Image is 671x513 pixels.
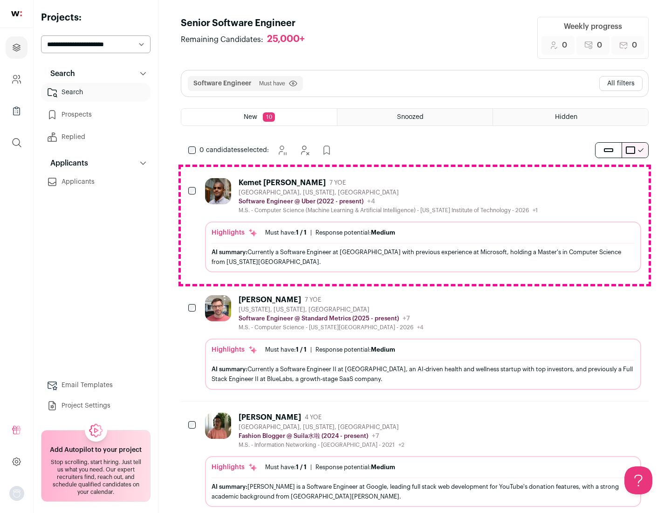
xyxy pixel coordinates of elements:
span: Remaining Candidates: [181,34,263,45]
span: AI summary: [212,484,247,490]
a: Add Autopilot to your project Stop scrolling, start hiring. Just tell us what you need. Our exper... [41,430,151,502]
span: Medium [371,347,395,353]
div: [GEOGRAPHIC_DATA], [US_STATE], [GEOGRAPHIC_DATA] [239,423,404,431]
div: Currently a Software Engineer at [GEOGRAPHIC_DATA] with previous experience at Microsoft, holding... [212,247,635,267]
h1: Senior Software Engineer [181,17,314,30]
span: +7 [403,315,410,322]
button: Applicants [41,154,151,173]
span: AI summary: [212,249,247,255]
a: Replied [41,128,151,146]
a: Hidden [493,109,648,125]
img: 927442a7649886f10e33b6150e11c56b26abb7af887a5a1dd4d66526963a6550.jpg [205,178,231,204]
img: nopic.png [9,486,24,501]
a: Project Settings [41,396,151,415]
div: M.S. - Information Networking - [GEOGRAPHIC_DATA] - 2021 [239,441,404,449]
div: Weekly progress [564,21,622,32]
ul: | [265,346,395,354]
button: Snooze [273,141,291,159]
button: Add to Prospects [317,141,336,159]
span: 0 candidates [199,147,240,153]
span: 7 YOE [329,179,346,187]
span: New [244,114,257,120]
div: Highlights [212,463,258,472]
div: Must have: [265,346,307,354]
button: Software Engineer [193,79,252,88]
p: Fashion Blogger @ Suila水啦 (2024 - present) [239,432,368,440]
span: AI summary: [212,366,247,372]
button: Hide [295,141,314,159]
iframe: Help Scout Beacon - Open [624,466,652,494]
a: Kemet [PERSON_NAME] 7 YOE [GEOGRAPHIC_DATA], [US_STATE], [GEOGRAPHIC_DATA] Software Engineer @ Ub... [205,178,641,272]
span: selected: [199,146,269,155]
span: 0 [632,40,637,51]
a: Company and ATS Settings [6,68,27,90]
a: Applicants [41,173,151,191]
span: 1 / 1 [296,229,307,236]
a: Projects [6,36,27,59]
button: Search [41,64,151,83]
span: 10 [263,112,275,122]
div: M.S. - Computer Science - [US_STATE][GEOGRAPHIC_DATA] - 2026 [239,324,424,331]
div: Response potential: [315,346,395,354]
div: Stop scrolling, start hiring. Just tell us what you need. Our expert recruiters find, reach out, ... [47,458,144,496]
ul: | [265,464,395,471]
img: ebffc8b94a612106133ad1a79c5dcc917f1f343d62299c503ebb759c428adb03.jpg [205,413,231,439]
span: +4 [367,198,375,205]
span: Medium [371,229,395,236]
div: Highlights [212,345,258,354]
span: Must have [259,80,285,87]
ul: | [265,229,395,236]
span: 0 [562,40,567,51]
span: Snoozed [397,114,424,120]
span: 0 [597,40,602,51]
p: Software Engineer @ Standard Metrics (2025 - present) [239,315,399,322]
span: +7 [372,433,379,439]
div: Response potential: [315,464,395,471]
div: Response potential: [315,229,395,236]
div: Must have: [265,464,307,471]
span: 1 / 1 [296,347,307,353]
a: [PERSON_NAME] 7 YOE [US_STATE], [US_STATE], [GEOGRAPHIC_DATA] Software Engineer @ Standard Metric... [205,295,641,389]
button: All filters [599,76,643,91]
div: 25,000+ [267,34,305,45]
span: 7 YOE [305,296,321,304]
p: Software Engineer @ Uber (2022 - present) [239,198,363,205]
p: Search [45,68,75,79]
a: Email Templates [41,376,151,395]
a: Snoozed [337,109,493,125]
a: [PERSON_NAME] 4 YOE [GEOGRAPHIC_DATA], [US_STATE], [GEOGRAPHIC_DATA] Fashion Blogger @ Suila水啦 (2... [205,413,641,507]
div: Must have: [265,229,307,236]
a: Company Lists [6,100,27,122]
img: wellfound-shorthand-0d5821cbd27db2630d0214b213865d53afaa358527fdda9d0ea32b1df1b89c2c.svg [11,11,22,16]
div: M.S. - Computer Science (Machine Learning & Artificial Intelligence) - [US_STATE] Institute of Te... [239,207,538,214]
div: [US_STATE], [US_STATE], [GEOGRAPHIC_DATA] [239,306,424,313]
div: [PERSON_NAME] is a Software Engineer at Google, leading full stack web development for YouTube's ... [212,482,635,501]
span: +1 [533,208,538,213]
h2: Add Autopilot to your project [50,445,142,455]
span: 1 / 1 [296,464,307,470]
div: Highlights [212,228,258,237]
div: [GEOGRAPHIC_DATA], [US_STATE], [GEOGRAPHIC_DATA] [239,189,538,196]
span: 4 YOE [305,414,322,421]
p: Applicants [45,158,88,169]
h2: Projects: [41,11,151,24]
div: Currently a Software Engineer II at [GEOGRAPHIC_DATA], an AI-driven health and wellness startup w... [212,364,635,384]
a: Prospects [41,105,151,124]
button: Open dropdown [9,486,24,501]
img: 92c6d1596c26b24a11d48d3f64f639effaf6bd365bf059bea4cfc008ddd4fb99.jpg [205,295,231,321]
div: Kemet [PERSON_NAME] [239,178,326,187]
span: +4 [417,325,424,330]
div: [PERSON_NAME] [239,413,301,422]
div: [PERSON_NAME] [239,295,301,305]
span: +2 [398,442,404,448]
span: Hidden [555,114,577,120]
span: Medium [371,464,395,470]
a: Search [41,83,151,102]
